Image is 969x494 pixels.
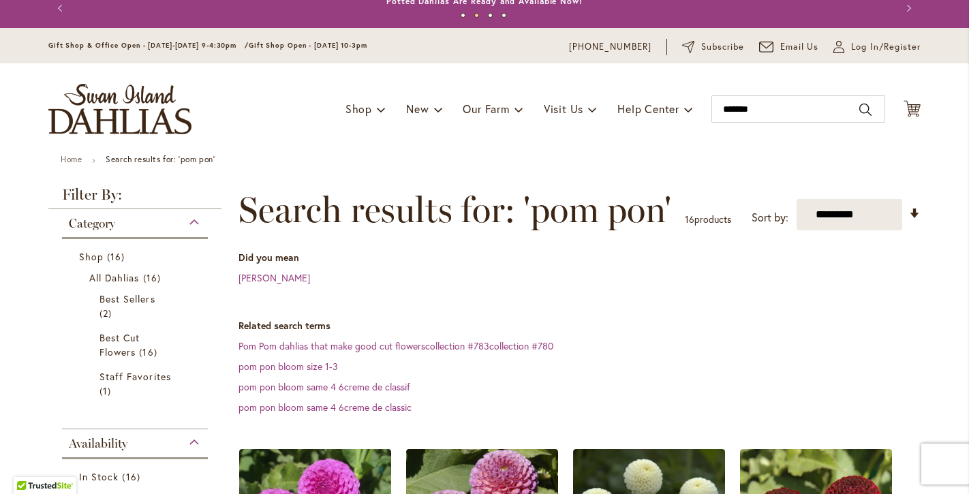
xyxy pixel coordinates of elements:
a: Best Sellers [99,292,174,320]
a: Email Us [759,40,819,54]
span: New [406,102,429,116]
span: Best Sellers [99,292,155,305]
a: pom pon bloom same 4 6creme de classif [239,380,410,393]
span: Our Farm [463,102,509,116]
button: 1 of 4 [461,13,465,18]
a: All Dahlias [89,271,184,285]
span: Staff Favorites [99,370,171,383]
span: Gift Shop & Office Open - [DATE]-[DATE] 9-4:30pm / [48,41,249,50]
a: In Stock 16 [79,469,194,484]
button: 4 of 4 [502,13,506,18]
a: Log In/Register [833,40,921,54]
span: 16 [139,345,160,359]
span: 1 [99,384,114,398]
button: 2 of 4 [474,13,479,18]
span: Subscribe [701,40,744,54]
span: Best Cut Flowers [99,331,140,358]
p: products [685,209,731,230]
a: Home [61,154,82,164]
span: In Stock [79,470,119,483]
a: Staff Favorites [99,369,174,398]
strong: Filter By: [48,187,221,209]
span: 16 [107,249,128,264]
span: Email Us [780,40,819,54]
a: Pom Pom dahlias that make good cut flowerscollection #783collection #780 [239,339,553,352]
span: Gift Shop Open - [DATE] 10-3pm [249,41,367,50]
a: Best Cut Flowers [99,330,174,359]
span: Category [69,216,115,231]
a: [PERSON_NAME] [239,271,310,284]
span: Shop [79,250,104,263]
span: All Dahlias [89,271,140,284]
a: Subscribe [682,40,744,54]
span: 16 [143,271,164,285]
span: Availability [69,436,127,451]
dt: Did you mean [239,251,921,264]
a: [PHONE_NUMBER] [569,40,651,54]
a: store logo [48,84,191,134]
span: Search results for: 'pom pon' [239,189,671,230]
iframe: Launch Accessibility Center [10,446,48,484]
strong: Search results for: 'pom pon' [106,154,215,164]
dt: Related search terms [239,319,921,333]
label: Sort by: [752,205,788,230]
span: 16 [122,469,143,484]
span: Log In/Register [851,40,921,54]
button: 3 of 4 [488,13,493,18]
span: Shop [345,102,372,116]
span: 2 [99,306,115,320]
a: pom pon bloom same 4 6creme de classic [239,401,412,414]
span: 16 [685,213,694,226]
span: Visit Us [544,102,583,116]
span: Help Center [617,102,679,116]
a: Shop [79,249,194,264]
a: pom pon bloom size 1-3 [239,360,338,373]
